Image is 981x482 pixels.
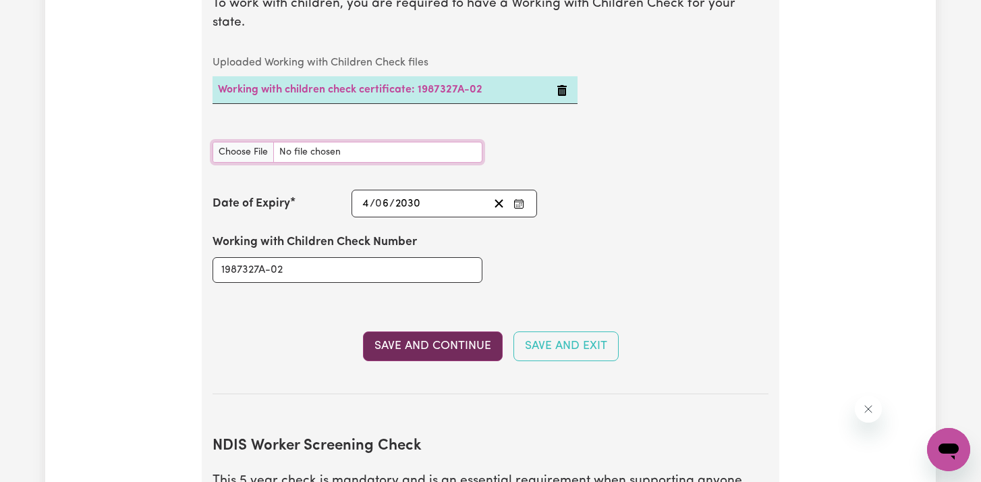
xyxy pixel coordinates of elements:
span: / [370,198,375,210]
span: Need any help? [8,9,82,20]
input: ---- [395,194,421,213]
label: Date of Expiry [213,195,290,213]
button: Delete Working with children check certificate: 1987327A-02 [557,82,567,98]
iframe: Close message [855,396,882,423]
a: Working with children check certificate: 1987327A-02 [218,84,482,95]
caption: Uploaded Working with Children Check files [213,49,578,76]
span: / [389,198,395,210]
h2: NDIS Worker Screening Check [213,437,768,456]
span: 0 [375,198,382,209]
iframe: Button to launch messaging window [927,428,970,471]
input: -- [376,194,389,213]
input: -- [362,194,370,213]
label: Working with Children Check Number [213,234,417,251]
button: Enter the Date of Expiry of your Working with Children Check [509,194,528,213]
button: Save and Exit [513,331,619,361]
button: Clear date [488,194,509,213]
button: Save and Continue [363,331,503,361]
